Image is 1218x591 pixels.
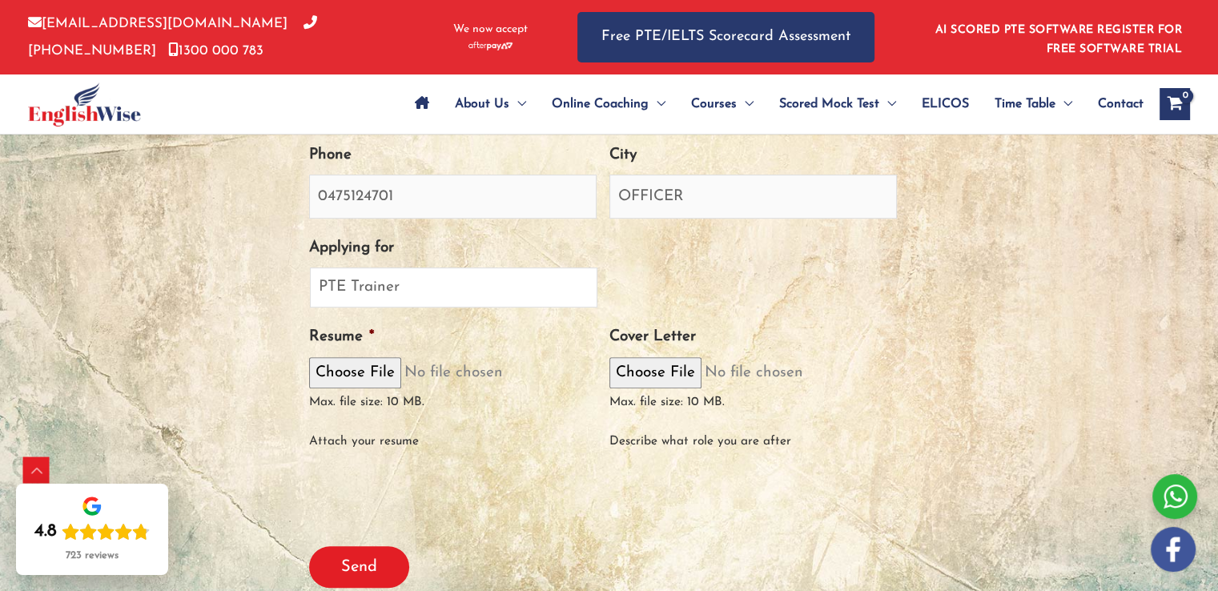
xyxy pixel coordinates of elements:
[609,328,696,348] label: Cover Letter
[309,546,409,588] input: Send
[552,76,649,132] span: Online Coaching
[309,239,394,259] label: Applying for
[995,76,1055,132] span: Time Table
[34,521,150,543] div: Rating: 4.8 out of 5
[879,76,896,132] span: Menu Toggle
[402,76,1144,132] nav: Site Navigation: Main Menu
[309,416,597,455] div: Attach your resume
[609,383,738,408] span: Max. file size: 10 MB.
[1098,76,1144,132] span: Contact
[609,146,637,166] label: City
[1160,88,1190,120] a: View Shopping Cart, empty
[453,22,528,38] span: We now accept
[982,76,1085,132] a: Time TableMenu Toggle
[922,76,969,132] span: ELICOS
[28,17,287,30] a: [EMAIL_ADDRESS][DOMAIN_NAME]
[926,11,1190,63] aside: Header Widget 1
[509,76,526,132] span: Menu Toggle
[168,44,263,58] a: 1300 000 783
[28,17,317,57] a: [PHONE_NUMBER]
[678,76,766,132] a: CoursesMenu Toggle
[649,76,665,132] span: Menu Toggle
[691,76,737,132] span: Courses
[577,12,874,62] a: Free PTE/IELTS Scorecard Assessment
[442,76,539,132] a: About UsMenu Toggle
[609,416,897,455] div: Describe what role you are after
[455,76,509,132] span: About Us
[66,549,119,562] div: 723 reviews
[935,24,1183,55] a: AI SCORED PTE SOFTWARE REGISTER FOR FREE SOFTWARE TRIAL
[309,471,553,533] iframe: reCAPTCHA
[28,82,141,127] img: cropped-ew-logo
[309,383,437,408] span: Max. file size: 10 MB.
[1055,76,1072,132] span: Menu Toggle
[309,146,352,166] label: Phone
[34,521,57,543] div: 4.8
[737,76,754,132] span: Menu Toggle
[1151,527,1196,572] img: white-facebook.png
[909,76,982,132] a: ELICOS
[779,76,879,132] span: Scored Mock Test
[539,76,678,132] a: Online CoachingMenu Toggle
[1085,76,1144,132] a: Contact
[468,42,513,50] img: Afterpay-Logo
[766,76,909,132] a: Scored Mock TestMenu Toggle
[309,328,374,348] label: Resume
